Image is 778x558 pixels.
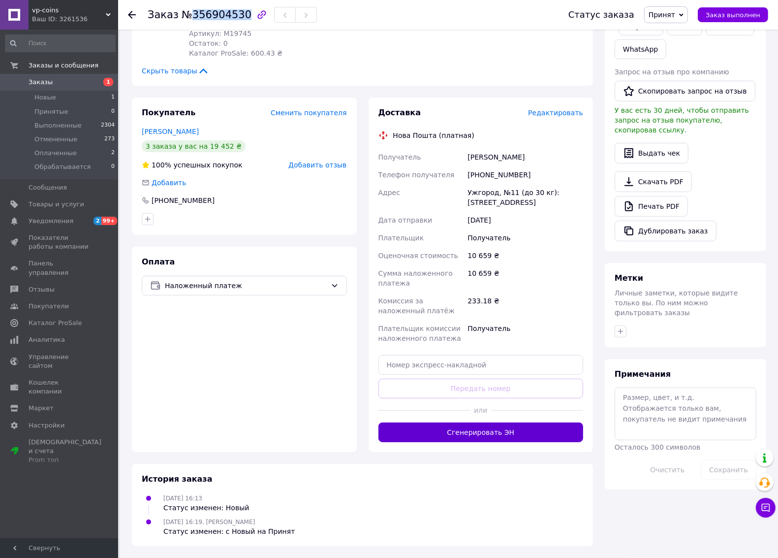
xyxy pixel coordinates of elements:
[29,183,67,192] span: Сообщения
[93,217,101,225] span: 2
[101,121,115,130] span: 2304
[29,421,64,430] span: Настройки
[470,405,491,415] span: или
[111,163,115,171] span: 0
[378,189,400,197] span: Адрес
[466,320,585,347] div: Получатель
[29,285,55,294] span: Отзывы
[706,11,760,19] span: Заказ выполнен
[148,9,179,21] span: Заказ
[103,78,113,86] span: 1
[615,143,688,164] button: Выдать чек
[142,474,213,484] span: История заказа
[189,39,228,47] span: Остаток: 0
[34,149,77,158] span: Оплаченные
[378,216,433,224] span: Дата отправки
[391,131,477,140] div: Нова Пошта (платная)
[29,200,84,209] span: Товары и услуги
[29,378,91,396] span: Кошелек компании
[466,247,585,264] div: 10 659 ₴
[142,257,175,266] span: Оплата
[615,196,688,217] a: Печать PDF
[128,10,136,20] div: Вернуться назад
[29,217,73,226] span: Уведомления
[615,171,692,192] a: Скачать PDF
[466,264,585,292] div: 10 659 ₴
[698,7,768,22] button: Заказ выполнен
[151,196,216,205] div: [PHONE_NUMBER]
[378,269,453,287] span: Сумма наложенного платежа
[378,153,421,161] span: Получатель
[378,234,424,242] span: Плательщик
[34,163,91,171] span: Обрабатывается
[111,93,115,102] span: 1
[142,160,243,170] div: успешных покупок
[288,161,346,169] span: Добавить отзыв
[466,229,585,247] div: Получатель
[142,128,199,135] a: [PERSON_NAME]
[378,325,461,342] span: Плательщик комиссии наложенного платежа
[34,121,82,130] span: Выполненные
[111,107,115,116] span: 0
[615,106,749,134] span: У вас есть 30 дней, чтобы отправить запрос на отзыв покупателю, скопировав ссылку.
[378,297,455,315] span: Комиссия за наложенный платёж
[29,78,53,87] span: Заказы
[615,369,671,379] span: Примечания
[163,526,295,536] div: Статус изменен: с Новый на Принят
[29,404,54,413] span: Маркет
[29,353,91,370] span: Управление сайтом
[34,107,68,116] span: Принятые
[104,135,115,144] span: 273
[142,140,246,152] div: 3 заказа у вас на 19 452 ₴
[568,10,634,20] div: Статус заказа
[378,252,459,260] span: Оценочная стоимость
[615,221,716,241] button: Дублировать заказ
[163,495,202,502] span: [DATE] 16:13
[182,9,251,21] span: №356904530
[163,519,255,525] span: [DATE] 16:19, [PERSON_NAME]
[615,81,755,101] button: Скопировать запрос на отзыв
[34,93,56,102] span: Новые
[615,289,738,317] span: Личные заметки, которые видите только вы. По ним можно фильтровать заказы
[165,280,327,291] span: Наложенный платеж
[649,11,675,19] span: Принят
[29,456,101,464] div: Prom топ
[378,171,455,179] span: Телефон получателя
[152,161,171,169] span: 100%
[615,273,643,283] span: Метки
[29,259,91,277] span: Панель управления
[5,34,116,52] input: Поиск
[152,179,186,187] span: Добавить
[528,109,583,117] span: Редактировать
[29,302,69,311] span: Покупатели
[163,503,249,513] div: Статус изменен: Новый
[29,61,98,70] span: Заказы и сообщения
[615,443,700,451] span: Осталось 300 символов
[378,355,584,375] input: Номер экспресс-накладной
[466,166,585,184] div: [PHONE_NUMBER]
[756,498,776,518] button: Чат с покупателем
[29,319,82,328] span: Каталог ProSale
[29,233,91,251] span: Показатели работы компании
[142,108,195,117] span: Покупатель
[615,39,666,59] a: WhatsApp
[466,292,585,320] div: 233.18 ₴
[271,109,346,117] span: Сменить покупателя
[378,423,584,442] button: Сгенерировать ЭН
[466,184,585,211] div: Ужгород, №11 (до 30 кг): [STREET_ADDRESS]
[466,148,585,166] div: [PERSON_NAME]
[615,68,729,76] span: Запрос на отзыв про компанию
[142,66,209,76] span: Скрыть товары
[32,15,118,24] div: Ваш ID: 3261536
[32,6,106,15] span: vp-coins
[29,438,101,465] span: [DEMOGRAPHIC_DATA] и счета
[34,135,77,144] span: Отмененные
[111,149,115,158] span: 2
[378,108,421,117] span: Доставка
[466,211,585,229] div: [DATE]
[29,335,65,344] span: Аналитика
[101,217,118,225] span: 99+
[189,49,282,57] span: Каталог ProSale: 600.43 ₴
[189,30,251,37] span: Артикул: М19745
